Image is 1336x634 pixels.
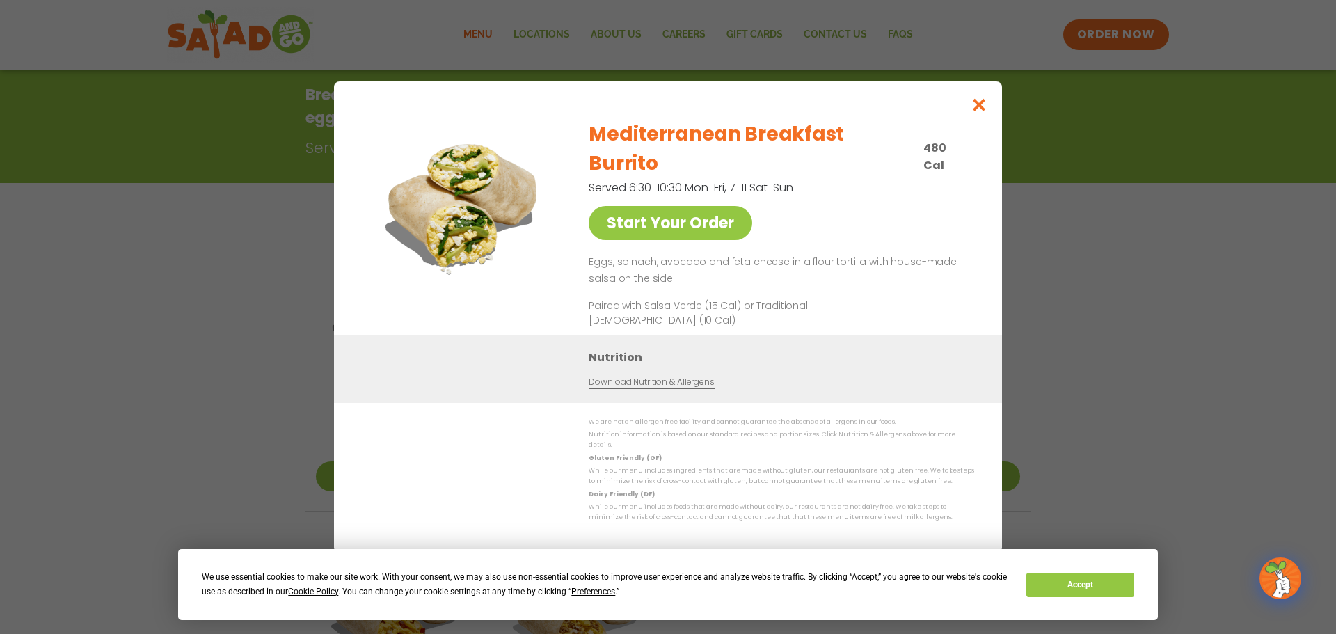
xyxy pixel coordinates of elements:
a: Download Nutrition & Allergens [589,375,714,388]
button: Accept [1026,573,1134,597]
span: Cookie Policy [288,587,338,596]
h3: Nutrition [589,348,981,365]
p: While our menu includes ingredients that are made without gluten, our restaurants are not gluten ... [589,466,974,487]
div: We use essential cookies to make our site work. With your consent, we may also use non-essential ... [202,570,1010,599]
span: Preferences [571,587,615,596]
button: Close modal [957,81,1002,128]
h2: Mediterranean Breakfast Burrito [589,120,915,178]
strong: Gluten Friendly (GF) [589,453,661,461]
p: We are not an allergen free facility and cannot guarantee the absence of allergens in our foods. [589,417,974,427]
p: While our menu includes foods that are made without dairy, our restaurants are not dairy free. We... [589,502,974,523]
img: wpChatIcon [1261,559,1300,598]
p: Eggs, spinach, avocado and feta cheese in a flour tortilla with house-made salsa on the side. [589,254,969,287]
p: Served 6:30-10:30 Mon-Fri, 7-11 Sat-Sun [589,179,902,196]
strong: Dairy Friendly (DF) [589,489,654,498]
p: Nutrition information is based on our standard recipes and portion sizes. Click Nutrition & Aller... [589,429,974,451]
img: Featured product photo for Mediterranean Breakfast Burrito [365,109,560,304]
p: Paired with Salsa Verde (15 Cal) or Traditional [DEMOGRAPHIC_DATA] (10 Cal) [589,298,846,327]
p: 480 Cal [923,139,969,174]
div: Cookie Consent Prompt [178,549,1158,620]
a: Start Your Order [589,206,752,240]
